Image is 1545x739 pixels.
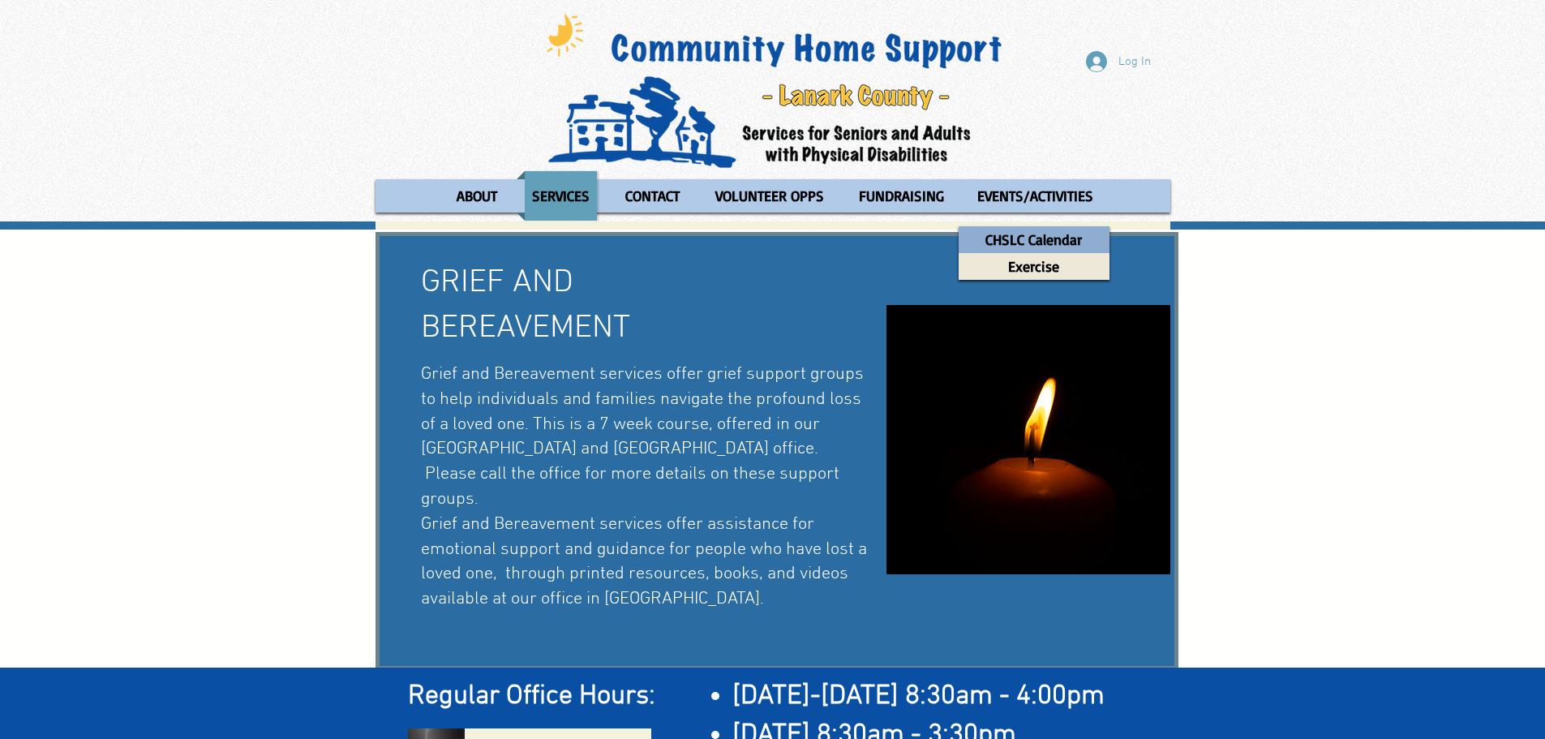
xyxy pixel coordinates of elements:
[970,171,1101,221] p: EVENTS/ACTIVITIES
[1113,54,1157,71] span: Log In
[525,171,597,221] p: SERVICES
[962,171,1109,221] a: EVENTS/ACTIVITIES
[852,171,951,221] p: FUNDRAISING
[421,363,867,610] span: Grief and Bereavement services offer grief support groups to help individuals and families naviga...
[1075,46,1162,77] button: Log In
[978,226,1089,253] p: CHSLC Calendar
[440,171,513,221] a: ABOUT
[376,171,1170,221] nav: Site
[959,226,1109,253] a: CHSLC Calendar
[408,680,655,713] span: Regular Office Hours:
[1001,253,1066,280] p: Exercise
[700,171,839,221] a: VOLUNTEER OPPS
[449,171,504,221] p: ABOUT
[517,171,605,221] a: SERVICES
[732,680,1105,713] span: [DATE]-[DATE] 8:30am - 4:00pm
[618,171,687,221] p: CONTACT
[421,264,630,348] span: GRIEF AND BEREAVEMENT
[609,171,696,221] a: CONTACT
[843,171,958,221] a: FUNDRAISING
[408,677,1150,716] h2: ​
[959,253,1109,280] a: Exercise
[708,171,831,221] p: VOLUNTEER OPPS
